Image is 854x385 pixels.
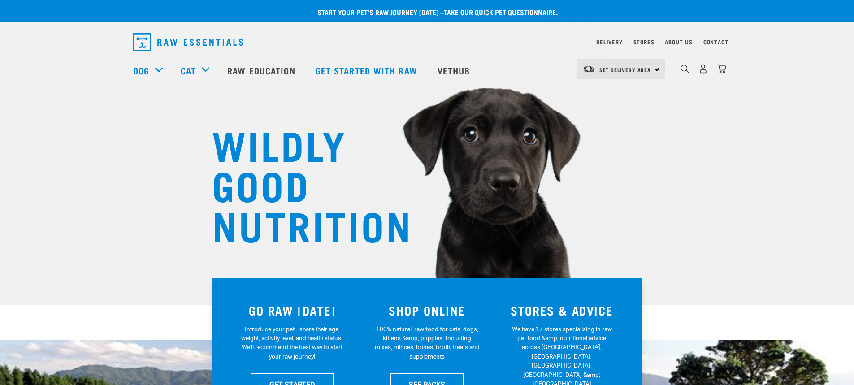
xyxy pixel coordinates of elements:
h3: STORES & ADVICE [500,303,624,317]
a: Raw Education [218,52,306,88]
a: Get started with Raw [307,52,429,88]
a: Cat [181,64,196,77]
a: Stores [633,40,655,43]
img: Raw Essentials Logo [133,33,243,51]
img: home-icon@2x.png [717,64,726,74]
img: user.png [698,64,708,74]
span: Set Delivery Area [599,68,651,71]
h3: GO RAW [DATE] [230,303,355,317]
a: Dog [133,64,149,77]
nav: dropdown navigation [126,30,728,55]
h1: WILDLY GOOD NUTRITION [212,123,391,244]
p: 100% natural, raw food for cats, dogs, kittens &amp; puppies. Including mixes, minces, bones, bro... [374,324,480,361]
a: Vethub [429,52,481,88]
a: take our quick pet questionnaire. [444,10,558,14]
img: van-moving.png [583,65,595,73]
a: About Us [665,40,692,43]
a: Delivery [596,40,622,43]
h3: SHOP ONLINE [365,303,489,317]
a: Contact [703,40,728,43]
img: home-icon-1@2x.png [681,65,689,73]
p: Introduce your pet—share their age, weight, activity level, and health status. We'll recommend th... [239,324,345,361]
